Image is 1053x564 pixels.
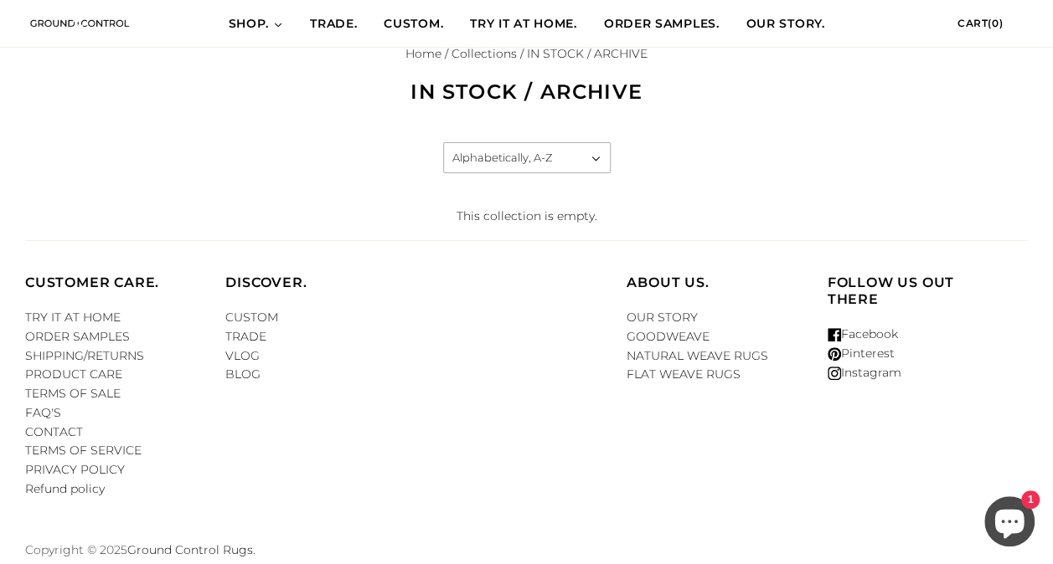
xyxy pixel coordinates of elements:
a: Ground Control Rugs [127,542,253,557]
h4: CUSTOMER CARE. [25,274,200,291]
a: PRIVACY POLICY [25,462,125,477]
a: Collections [452,46,517,61]
span: TRADE. [310,16,357,33]
a: GOODWEAVE [627,329,710,344]
span: TRY IT AT HOME. [470,16,577,33]
span: 0 [992,17,999,29]
a: Pinterest [828,346,895,361]
span: IN STOCK / ARCHIVE [527,46,648,61]
a: Facebook [828,326,898,341]
a: TERMS OF SALE [25,386,121,401]
h4: Follow us out there [828,274,1003,308]
h4: DISCOVER. [225,274,400,291]
span: CUSTOM. [384,16,443,33]
a: SHOP. [215,1,297,48]
a: Instagram [828,365,901,380]
a: FAQ'S [25,405,61,420]
a: TRADE. [297,1,370,48]
p: This collection is empty. [8,207,1045,226]
a: ORDER SAMPLES. [591,1,733,48]
span: ORDER SAMPLES. [604,16,720,33]
a: PRODUCT CARE [25,367,122,382]
h4: ABOUT US. [627,274,802,291]
span: Cart [958,17,988,29]
span: / [445,46,448,61]
a: SHIPPING/RETURNS [25,348,144,363]
a: CUSTOM. [370,1,457,48]
a: ORDER SAMPLES [25,329,130,344]
a: TRADE [225,329,266,344]
a: TRY IT AT HOME [25,310,121,325]
a: CUSTOM [225,310,278,325]
span: SHOP. [229,16,270,33]
inbox-online-store-chat: Shopify online store chat [979,496,1040,551]
a: Cart(0) [958,17,1028,29]
a: NATURAL WEAVE RUGS [627,348,768,363]
a: Home [405,46,441,61]
h1: IN STOCK / ARCHIVE [276,79,777,105]
p: Copyright © 2025 . [25,541,527,560]
a: OUR STORY. [732,1,838,48]
a: BLOG [225,367,261,382]
a: FLAT WEAVE RUGS [627,367,741,382]
a: TRY IT AT HOME. [457,1,591,48]
a: OUR STORY [627,310,698,325]
span: / [520,46,524,61]
a: TERMS OF SERVICE [25,443,142,458]
a: Refund policy [25,481,105,496]
a: VLOG [225,348,260,363]
span: OUR STORY. [746,16,824,33]
a: CONTACT [25,424,83,439]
